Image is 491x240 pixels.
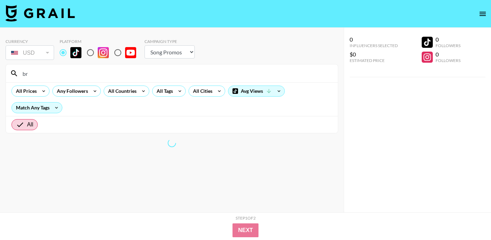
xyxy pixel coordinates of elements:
[53,86,89,96] div: Any Followers
[476,7,490,21] button: open drawer
[125,47,136,58] img: YouTube
[167,138,176,148] span: Refreshing lists, bookers, clients, countries, tags, cities, talent, talent...
[12,86,38,96] div: All Prices
[60,39,142,44] div: Platform
[436,43,461,48] div: Followers
[436,51,461,58] div: 0
[6,44,54,61] div: Currency is locked to USD
[6,39,54,44] div: Currency
[104,86,138,96] div: All Countries
[436,36,461,43] div: 0
[236,215,256,221] div: Step 1 of 2
[189,86,214,96] div: All Cities
[144,39,195,44] div: Campaign Type
[436,58,461,63] div: Followers
[350,43,398,48] div: Influencers Selected
[18,68,334,79] input: Search by User Name
[7,47,53,59] div: USD
[233,223,258,237] button: Next
[228,86,284,96] div: Avg Views
[6,5,75,21] img: Grail Talent
[152,86,174,96] div: All Tags
[98,47,109,58] img: Instagram
[12,103,62,113] div: Match Any Tags
[350,36,398,43] div: 0
[27,121,33,129] span: All
[350,58,398,63] div: Estimated Price
[70,47,81,58] img: TikTok
[350,51,398,58] div: $0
